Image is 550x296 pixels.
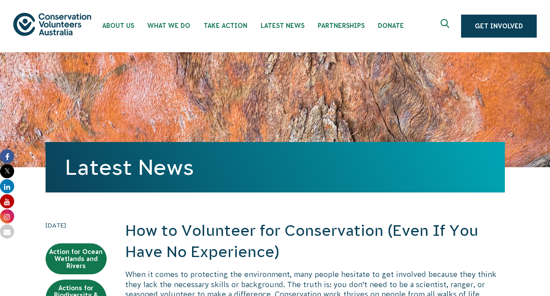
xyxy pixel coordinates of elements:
button: Expand search box Close search box [435,15,457,37]
a: Latest News [65,155,194,179]
span: What We Do [147,22,190,29]
a: Action for Ocean Wetlands and Rivers [46,243,107,274]
span: Expand search box [441,19,452,33]
span: Partnerships [318,22,365,29]
img: logo.svg [13,13,91,35]
span: Latest News [261,22,304,29]
a: Get Involved [461,15,537,38]
span: Donate [378,22,404,29]
span: Take Action [204,22,247,29]
h2: How to Volunteer for Conservation (Even If You Have No Experience) [125,220,505,262]
span: About Us [102,22,134,29]
time: [DATE] [46,220,107,230]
